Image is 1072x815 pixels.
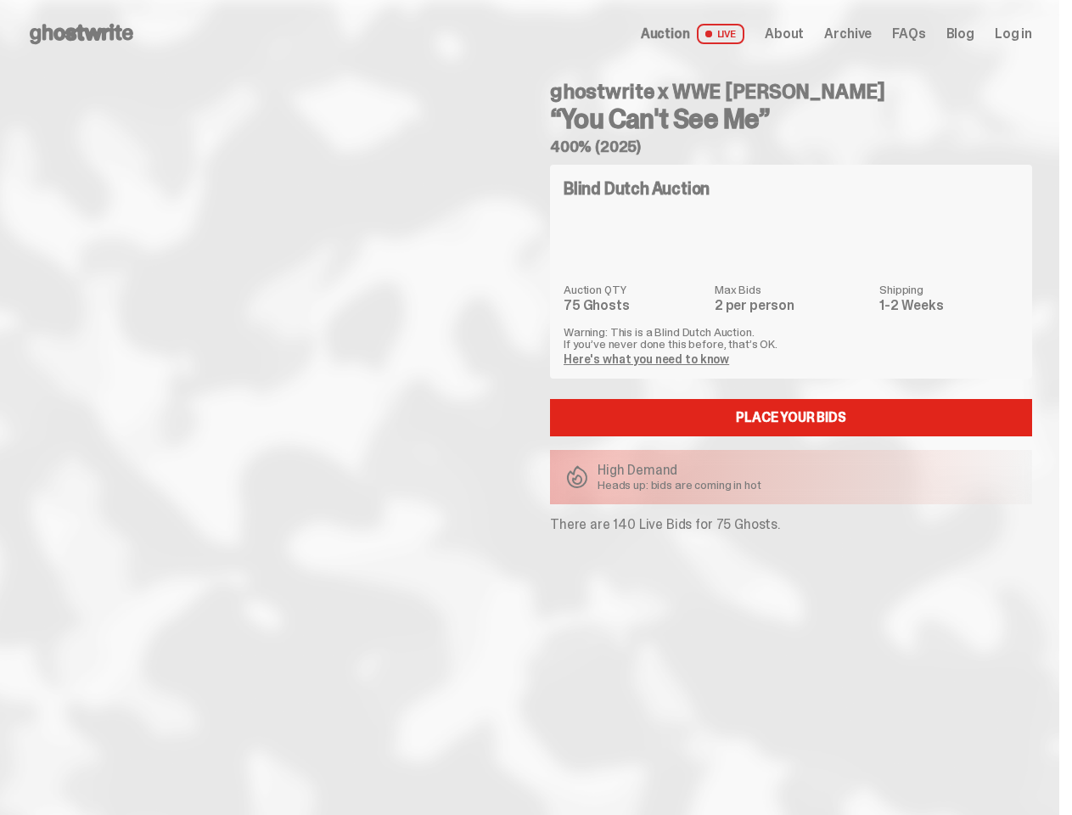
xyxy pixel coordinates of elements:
p: Heads up: bids are coming in hot [598,479,761,491]
dd: 1-2 Weeks [879,299,1019,312]
dt: Shipping [879,284,1019,295]
span: Auction [641,27,690,41]
p: Warning: This is a Blind Dutch Auction. If you’ve never done this before, that’s OK. [564,326,1019,350]
h3: “You Can't See Me” [550,105,1032,132]
a: About [765,27,804,41]
a: Place your Bids [550,399,1032,436]
a: Here's what you need to know [564,351,729,367]
h4: Blind Dutch Auction [564,180,710,197]
p: There are 140 Live Bids for 75 Ghosts. [550,518,1032,531]
p: High Demand [598,464,761,477]
a: Blog [946,27,974,41]
a: Auction LIVE [641,24,744,44]
dt: Max Bids [715,284,869,295]
dt: Auction QTY [564,284,704,295]
dd: 75 Ghosts [564,299,704,312]
span: LIVE [697,24,745,44]
h5: 400% (2025) [550,139,1032,155]
a: Archive [824,27,872,41]
dd: 2 per person [715,299,869,312]
a: Log in [995,27,1032,41]
a: FAQs [892,27,925,41]
h4: ghostwrite x WWE [PERSON_NAME] [550,81,1032,102]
